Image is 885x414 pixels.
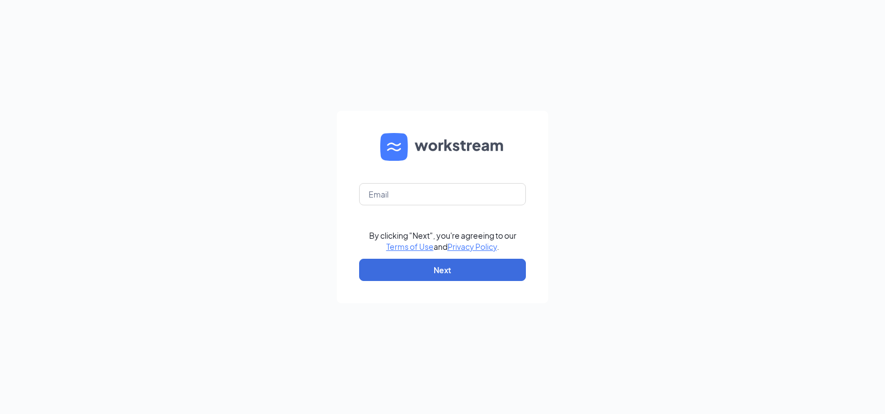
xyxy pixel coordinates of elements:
a: Terms of Use [386,241,434,252]
div: By clicking "Next", you're agreeing to our and . [369,230,516,252]
a: Privacy Policy [448,241,497,252]
input: Email [359,183,526,205]
button: Next [359,259,526,281]
img: WS logo and Workstream text [380,133,505,161]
